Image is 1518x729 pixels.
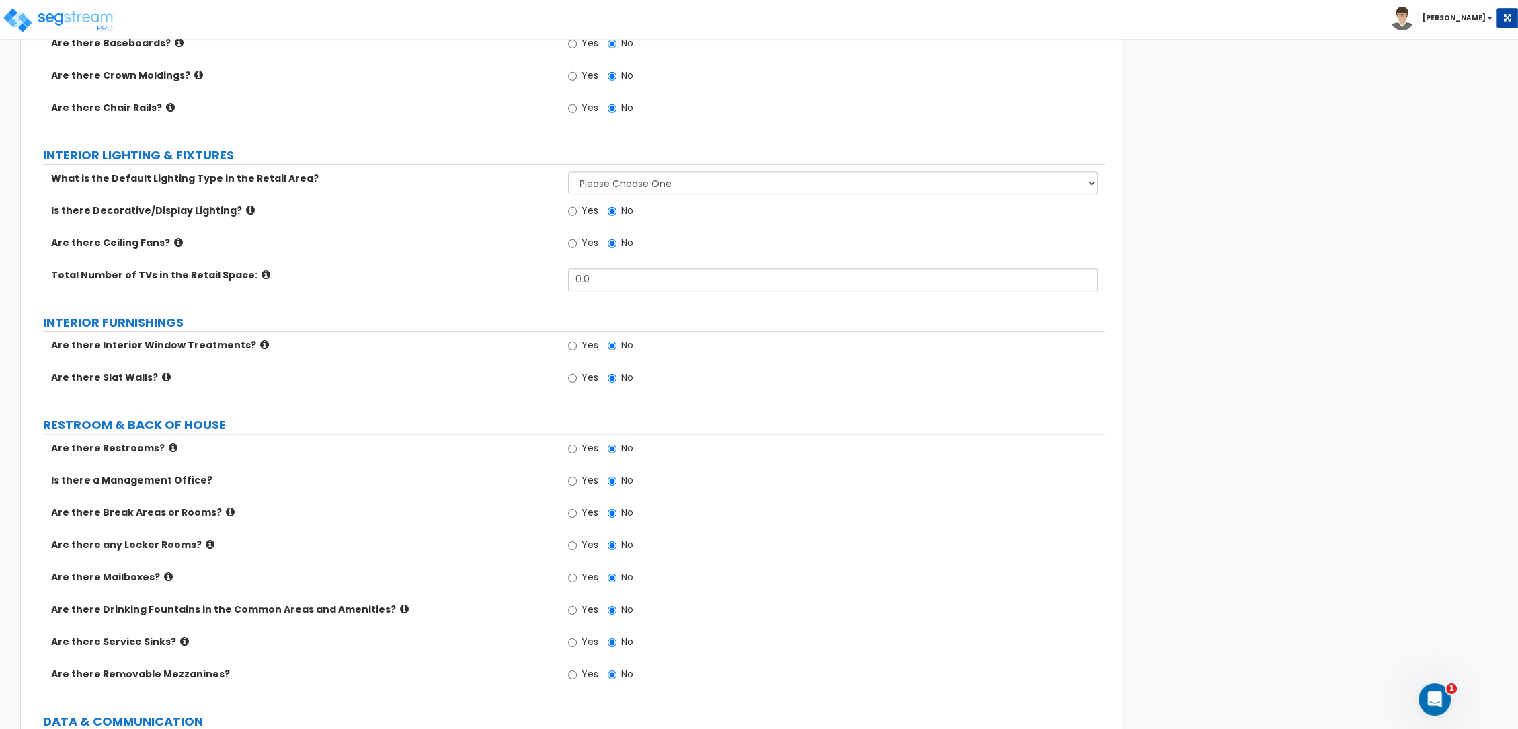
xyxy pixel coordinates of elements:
[608,204,616,219] input: No
[608,371,616,385] input: No
[43,416,226,434] label: RESTROOM & BACK OF HOUSE
[568,635,577,650] input: Yes
[194,70,203,80] i: click for more info!
[608,236,616,251] input: No
[568,69,577,83] input: Yes
[608,635,633,658] label: No
[608,506,616,521] input: No
[226,507,235,517] i: click for more info!
[608,101,633,124] label: No
[608,69,633,91] label: No
[608,36,616,51] input: No
[608,371,633,393] label: No
[51,506,235,519] label: Are there Break Areas or Rooms?
[51,473,212,487] label: Is there a Management Office?
[608,538,616,553] input: No
[608,338,616,353] input: No
[568,635,598,658] label: Yes
[166,102,175,112] i: click for more info!
[175,38,184,48] i: click for more info!
[608,506,633,529] label: No
[568,338,577,353] input: Yes
[43,147,234,164] label: INTERIOR LIGHTING & FIXTURES
[608,441,633,464] label: No
[51,538,214,551] label: Are there any Locker Rooms?
[51,268,270,282] label: Total Number of TVs in the Retail Space:
[568,441,598,464] label: Yes
[180,636,189,646] i: click for more info!
[568,101,598,124] label: Yes
[568,204,577,219] input: Yes
[262,270,270,280] i: click for more info!
[568,441,577,456] input: Yes
[568,667,577,682] input: Yes
[51,171,319,185] label: What is the Default Lighting Type in the Retail Area?
[608,473,633,496] label: No
[2,7,116,34] img: logo_pro_r.png
[568,667,598,690] label: Yes
[51,36,184,50] label: Are there Baseboards?
[51,667,230,681] label: Are there Removable Mezzanines?
[43,314,184,332] label: INTERIOR FURNISHINGS
[51,441,177,455] label: Are there Restrooms?
[568,603,598,625] label: Yes
[51,603,409,616] label: Are there Drinking Fountains in the Common Areas and Amenities?
[568,36,577,51] input: Yes
[174,237,183,247] i: click for more info!
[608,667,633,690] label: No
[568,570,598,593] label: Yes
[51,236,183,250] label: Are there Ceiling Fans?
[51,570,173,584] label: Are there Mailboxes?
[608,570,616,585] input: No
[568,236,577,251] input: Yes
[608,69,616,83] input: No
[568,69,598,91] label: Yes
[1446,683,1457,694] span: 1
[608,338,633,361] label: No
[51,69,203,82] label: Are there Crown Moldings?
[608,538,633,561] label: No
[568,603,577,617] input: Yes
[568,570,577,585] input: Yes
[162,372,171,382] i: click for more info!
[51,371,171,384] label: Are there Slat Walls?
[568,338,598,361] label: Yes
[169,443,177,453] i: click for more info!
[568,538,598,561] label: Yes
[608,441,616,456] input: No
[568,36,598,59] label: Yes
[206,539,214,549] i: click for more info!
[568,473,598,496] label: Yes
[568,236,598,259] label: Yes
[608,204,633,227] label: No
[1419,683,1451,716] iframe: Intercom live chat
[568,101,577,116] input: Yes
[246,205,255,215] i: click for more info!
[608,635,616,650] input: No
[51,204,255,217] label: Is there Decorative/Display Lighting?
[608,101,616,116] input: No
[51,635,189,648] label: Are there Service Sinks?
[568,506,577,521] input: Yes
[608,36,633,59] label: No
[608,603,633,625] label: No
[568,371,577,385] input: Yes
[164,572,173,582] i: click for more info!
[568,204,598,227] label: Yes
[51,338,269,352] label: Are there Interior Window Treatments?
[608,473,616,488] input: No
[1390,7,1414,30] img: avatar.png
[1423,13,1486,23] b: [PERSON_NAME]
[51,101,175,114] label: Are there Chair Rails?
[260,340,269,350] i: click for more info!
[608,236,633,259] label: No
[568,473,577,488] input: Yes
[608,570,633,593] label: No
[568,506,598,529] label: Yes
[608,603,616,617] input: No
[568,371,598,393] label: Yes
[400,604,409,614] i: click for more info!
[608,667,616,682] input: No
[568,538,577,553] input: Yes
